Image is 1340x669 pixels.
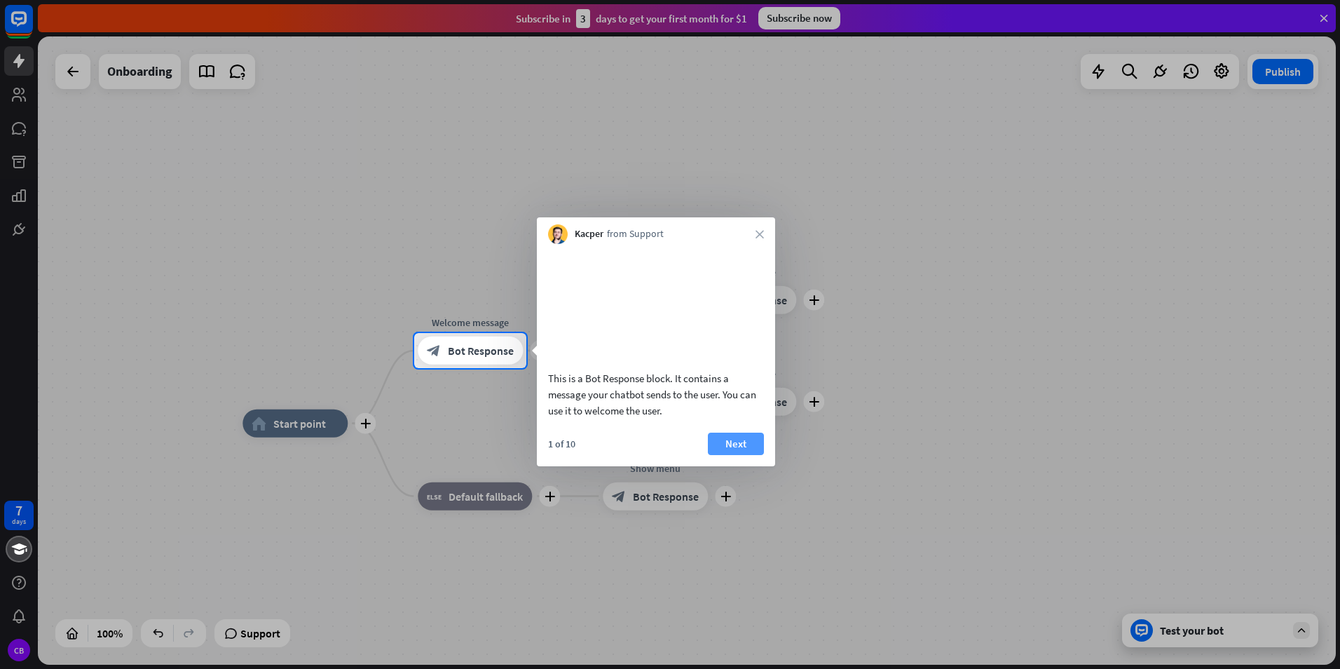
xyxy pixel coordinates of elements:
[427,344,441,358] i: block_bot_response
[548,438,575,450] div: 1 of 10
[548,370,764,419] div: This is a Bot Response block. It contains a message your chatbot sends to the user. You can use i...
[756,230,764,238] i: close
[607,227,664,241] span: from Support
[575,227,603,241] span: Kacper
[11,6,53,48] button: Open LiveChat chat widget
[448,344,514,358] span: Bot Response
[708,433,764,455] button: Next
